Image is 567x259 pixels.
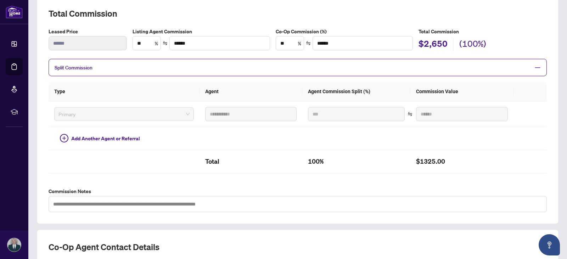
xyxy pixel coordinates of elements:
[419,28,547,35] h5: Total Commission
[7,238,21,252] img: Profile Icon
[416,156,508,167] h2: $1325.00
[49,82,200,101] th: Type
[49,8,547,19] h2: Total Commission
[306,41,311,46] span: swap
[58,109,190,119] span: Primary
[71,135,140,142] span: Add Another Agent or Referral
[200,82,303,101] th: Agent
[410,82,513,101] th: Commission Value
[459,38,486,51] h2: (100%)
[133,28,270,35] label: Listing Agent Commission
[308,156,405,167] h2: 100%
[49,28,127,35] label: Leased Price
[539,234,560,255] button: Open asap
[49,187,547,195] label: Commission Notes
[408,112,412,117] span: swap
[163,41,168,46] span: swap
[55,64,92,71] span: Split Commission
[54,133,146,144] button: Add Another Agent or Referral
[419,38,448,51] h2: $2,650
[302,82,410,101] th: Agent Commission Split (%)
[276,28,413,35] label: Co-Op Commission (%)
[49,241,547,253] h2: Co-op Agent Contact Details
[60,134,68,142] span: plus-circle
[49,59,547,76] div: Split Commission
[205,156,297,167] h2: Total
[6,5,23,18] img: logo
[534,64,541,71] span: minus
